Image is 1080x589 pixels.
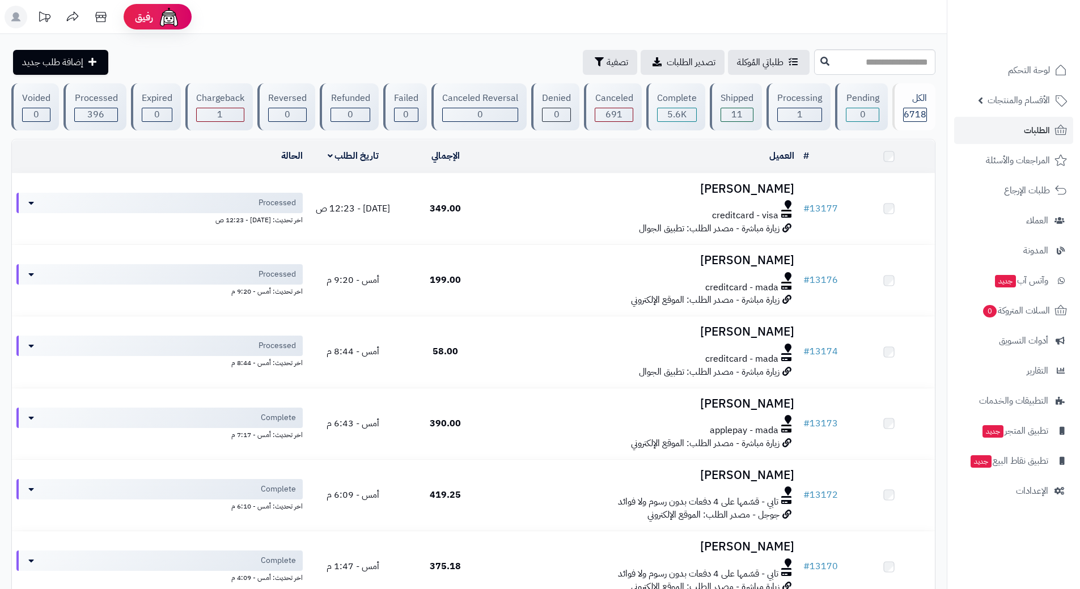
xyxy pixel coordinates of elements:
span: 11 [731,108,743,121]
span: 0 [860,108,866,121]
a: تطبيق نقاط البيعجديد [954,447,1073,474]
span: السلات المتروكة [982,303,1050,319]
a: الإجمالي [431,149,460,163]
span: 691 [605,108,622,121]
span: زيارة مباشرة - مصدر الطلب: الموقع الإلكتروني [631,293,780,307]
span: Processed [259,197,296,209]
span: 0 [154,108,160,121]
div: الكل [903,92,927,105]
div: Canceled [595,92,633,105]
a: Failed 0 [381,83,429,130]
a: #13170 [803,560,838,573]
span: الأقسام والمنتجات [988,92,1050,108]
div: 1 [197,108,244,121]
span: creditcard - mada [705,281,778,294]
div: 0 [331,108,369,121]
span: 396 [87,108,104,121]
div: Chargeback [196,92,244,105]
span: creditcard - mada [705,353,778,366]
a: Complete 5.6K [644,83,708,130]
h3: [PERSON_NAME] [496,397,794,410]
span: المدونة [1023,243,1048,259]
span: 6718 [904,108,926,121]
img: ai-face.png [158,6,180,28]
a: طلباتي المُوكلة [728,50,810,75]
span: طلباتي المُوكلة [737,56,783,69]
a: تطبيق المتجرجديد [954,417,1073,444]
span: جديد [971,455,992,468]
span: 1 [797,108,803,121]
div: 0 [142,108,172,121]
span: # [803,417,810,430]
span: زيارة مباشرة - مصدر الطلب: تطبيق الجوال [639,222,780,235]
div: Processed [74,92,117,105]
div: 0 [543,108,570,121]
div: 0 [443,108,518,121]
span: 0 [983,305,997,317]
div: 11 [721,108,753,121]
span: # [803,560,810,573]
span: Processed [259,269,296,280]
a: Processed 396 [61,83,128,130]
a: #13172 [803,488,838,502]
span: أمس - 6:43 م [327,417,379,430]
a: الإعدادات [954,477,1073,505]
a: Canceled Reversal 0 [429,83,529,130]
div: Failed [394,92,418,105]
a: الكل6718 [890,83,938,130]
span: creditcard - visa [712,209,778,222]
span: تصدير الطلبات [667,56,715,69]
a: الحالة [281,149,303,163]
span: 0 [285,108,290,121]
span: التطبيقات والخدمات [979,393,1048,409]
span: 58.00 [433,345,458,358]
div: Refunded [331,92,370,105]
span: # [803,202,810,215]
a: Refunded 0 [317,83,380,130]
span: جديد [995,275,1016,287]
a: تصدير الطلبات [641,50,725,75]
span: 375.18 [430,560,461,573]
h3: [PERSON_NAME] [496,254,794,267]
a: Reversed 0 [255,83,317,130]
div: اخر تحديث: أمس - 6:10 م [16,499,303,511]
a: أدوات التسويق [954,327,1073,354]
a: إضافة طلب جديد [13,50,108,75]
a: الطلبات [954,117,1073,144]
div: 5618 [658,108,696,121]
div: اخر تحديث: أمس - 8:44 م [16,356,303,368]
span: 0 [403,108,409,121]
span: 199.00 [430,273,461,287]
span: جوجل - مصدر الطلب: الموقع الإلكتروني [647,508,780,522]
span: المراجعات والأسئلة [986,152,1050,168]
h3: [PERSON_NAME] [496,183,794,196]
span: 0 [348,108,353,121]
div: Shipped [721,92,753,105]
h3: [PERSON_NAME] [496,325,794,338]
div: Denied [542,92,571,105]
a: Denied 0 [529,83,582,130]
span: الطلبات [1024,122,1050,138]
a: #13176 [803,273,838,287]
span: Complete [261,555,296,566]
span: وآتس آب [994,273,1048,289]
div: اخر تحديث: أمس - 7:17 م [16,428,303,440]
div: Canceled Reversal [442,92,518,105]
span: [DATE] - 12:23 ص [316,202,390,215]
span: 419.25 [430,488,461,502]
span: 0 [33,108,39,121]
a: Pending 0 [833,83,890,130]
span: # [803,273,810,287]
span: 0 [477,108,483,121]
a: #13177 [803,202,838,215]
span: تابي - قسّمها على 4 دفعات بدون رسوم ولا فوائد [618,495,778,509]
a: Processing 1 [764,83,833,130]
span: # [803,345,810,358]
span: جديد [982,425,1003,438]
a: لوحة التحكم [954,57,1073,84]
span: التقارير [1027,363,1048,379]
span: زيارة مباشرة - مصدر الطلب: تطبيق الجوال [639,365,780,379]
a: تاريخ الطلب [328,149,379,163]
a: # [803,149,809,163]
div: 691 [595,108,632,121]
